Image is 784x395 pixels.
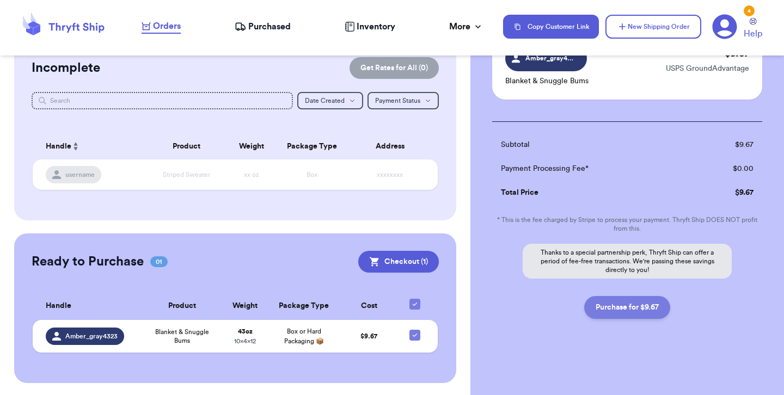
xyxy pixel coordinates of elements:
[268,292,339,320] th: Package Type
[690,181,762,205] td: $ 9.67
[367,92,439,109] button: Payment Status
[690,133,762,157] td: $ 9.67
[234,338,256,344] span: 10 x 4 x 12
[339,292,398,320] th: Cost
[153,20,181,33] span: Orders
[65,332,118,341] span: Amber_gray4323
[503,15,599,39] button: Copy Customer Link
[142,20,181,34] a: Orders
[238,328,253,335] strong: 43 oz
[492,157,690,181] td: Payment Processing Fee*
[163,171,210,178] span: Striped Sweater
[377,171,403,178] span: xxxxxxxx
[65,170,95,179] span: username
[744,5,755,16] div: 4
[32,92,293,109] input: Search
[358,251,439,273] button: Checkout (1)
[227,133,275,159] th: Weight
[350,57,439,79] button: Get Rates for All (0)
[32,59,100,77] h2: Incomplete
[525,53,577,63] span: Amber_gray4323
[146,133,227,159] th: Product
[712,14,737,39] a: 4
[348,133,438,159] th: Address
[744,18,762,40] a: Help
[375,97,420,104] span: Payment Status
[744,27,762,40] span: Help
[143,292,222,320] th: Product
[46,300,71,312] span: Handle
[248,20,291,33] span: Purchased
[345,20,395,33] a: Inventory
[357,20,395,33] span: Inventory
[284,328,324,344] span: Box or Hard Packaging 📦
[360,333,377,340] span: $ 9.67
[244,171,259,178] span: xx oz
[523,244,732,279] p: Thanks to a special partnership perk, Thryft Ship can offer a period of fee-free transactions. We...
[297,92,363,109] button: Date Created
[690,157,762,181] td: $ 0.00
[492,215,762,233] p: * This is the fee charged by Stripe to process your payment. Thryft Ship DOES NOT profit from this.
[235,20,291,33] a: Purchased
[32,253,144,270] h2: Ready to Purchase
[505,76,589,87] p: Blanket & Snuggle Bums
[222,292,269,320] th: Weight
[46,141,71,152] span: Handle
[305,97,345,104] span: Date Created
[307,171,317,178] span: Box
[666,63,749,74] p: USPS GroundAdvantage
[492,181,690,205] td: Total Price
[150,256,168,267] span: 01
[492,133,690,157] td: Subtotal
[449,20,483,33] div: More
[149,328,215,345] span: Blanket & Snuggle Bums
[71,140,80,153] button: Sort ascending
[584,296,670,319] button: Purchase for $9.67
[275,133,348,159] th: Package Type
[605,15,701,39] button: New Shipping Order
